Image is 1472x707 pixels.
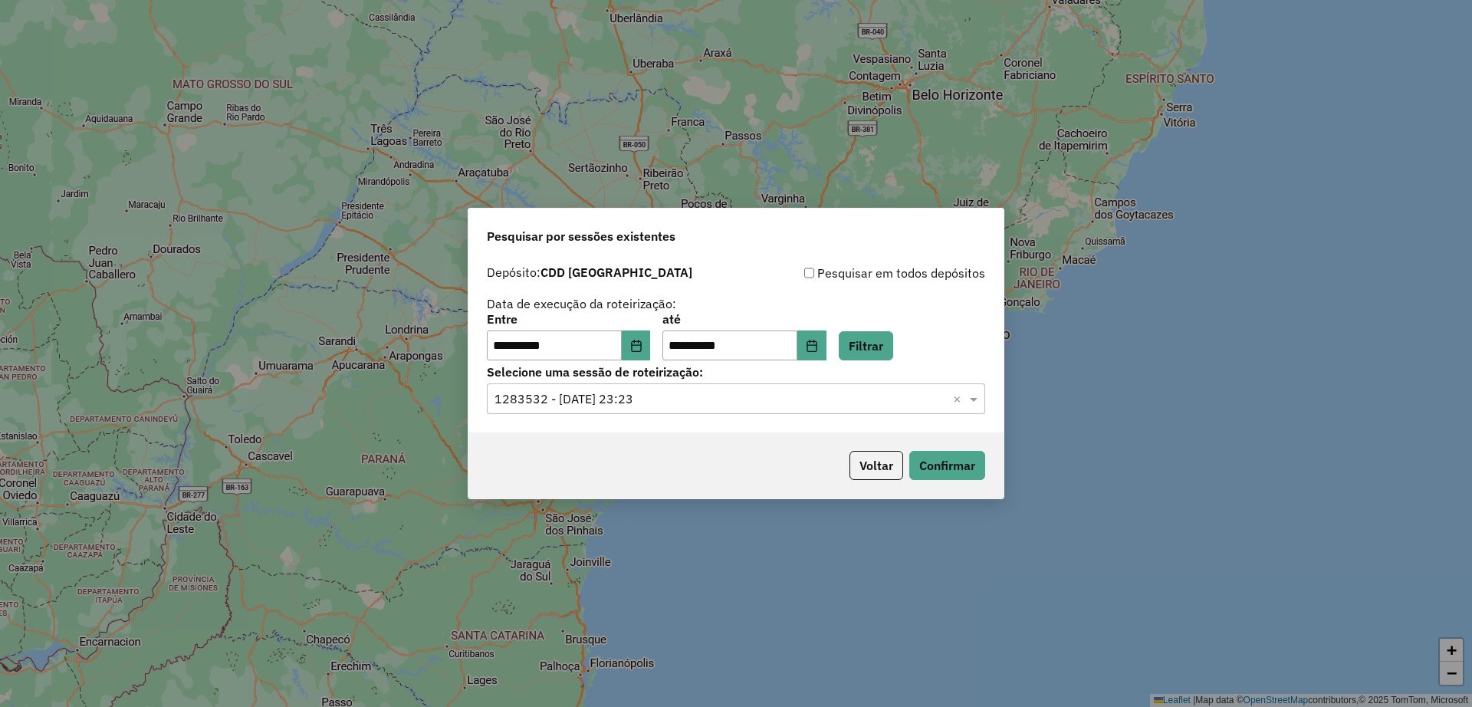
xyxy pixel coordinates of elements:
button: Choose Date [797,330,826,361]
label: até [662,310,826,328]
span: Pesquisar por sessões existentes [487,227,675,245]
strong: CDD [GEOGRAPHIC_DATA] [540,265,692,280]
button: Choose Date [622,330,651,361]
span: Clear all [953,390,966,408]
button: Confirmar [909,451,985,480]
div: Pesquisar em todos depósitos [736,264,985,282]
label: Depósito: [487,263,692,281]
label: Selecione uma sessão de roteirização: [487,363,985,381]
button: Voltar [849,451,903,480]
label: Data de execução da roteirização: [487,294,676,313]
button: Filtrar [839,331,893,360]
label: Entre [487,310,650,328]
